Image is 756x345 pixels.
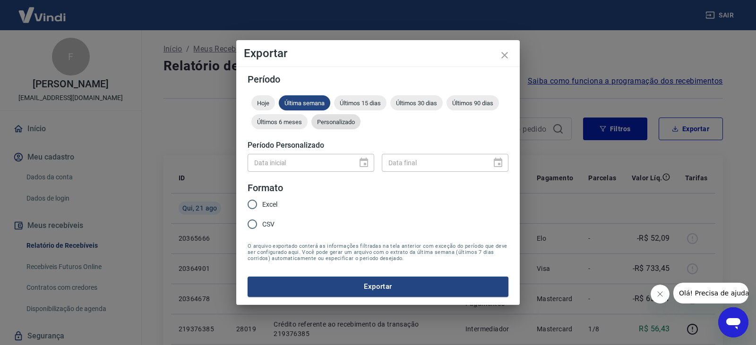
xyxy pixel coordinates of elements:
span: Últimos 90 dias [447,100,499,107]
h5: Período [248,75,508,84]
div: Últimos 30 dias [390,95,443,110]
div: Hoje [251,95,275,110]
div: Últimos 90 dias [447,95,499,110]
span: Personalizado [311,118,361,126]
input: DD/MM/YYYY [248,154,351,171]
iframe: Mensagem da empresa [673,283,748,303]
h5: Período Personalizado [248,141,508,150]
span: O arquivo exportado conterá as informações filtradas na tela anterior com exceção do período que ... [248,243,508,261]
iframe: Fechar mensagem [651,285,670,303]
div: Personalizado [311,114,361,129]
button: Exportar [248,277,508,296]
div: Últimos 6 meses [251,114,308,129]
legend: Formato [248,181,283,195]
input: DD/MM/YYYY [382,154,485,171]
button: close [493,44,516,67]
span: Última semana [279,100,330,107]
span: CSV [262,219,275,229]
span: Últimos 30 dias [390,100,443,107]
span: Últimos 15 dias [334,100,387,107]
span: Hoje [251,100,275,107]
iframe: Botão para abrir a janela de mensagens [718,307,748,337]
div: Últimos 15 dias [334,95,387,110]
div: Última semana [279,95,330,110]
span: Últimos 6 meses [251,118,308,126]
span: Olá! Precisa de ajuda? [6,7,79,14]
span: Excel [262,200,277,210]
h4: Exportar [244,48,512,59]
